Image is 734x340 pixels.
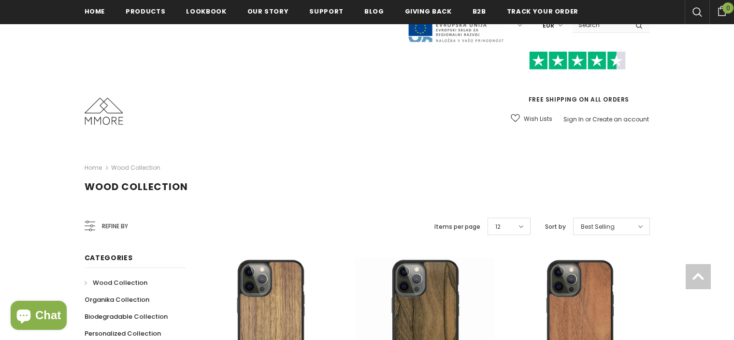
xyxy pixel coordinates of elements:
[85,312,168,321] span: Biodegradable Collection
[309,7,344,16] span: support
[511,110,552,127] a: Wish Lists
[85,308,168,325] a: Biodegradable Collection
[126,7,165,16] span: Products
[581,222,615,232] span: Best Selling
[529,51,626,70] img: Trust Pilot Stars
[111,163,160,172] a: Wood Collection
[8,301,70,332] inbox-online-store-chat: Shopify online store chat
[247,7,289,16] span: Our Story
[505,56,650,103] span: FREE SHIPPING ON ALL ORDERS
[85,180,188,193] span: Wood Collection
[93,278,147,287] span: Wood Collection
[473,7,486,16] span: B2B
[573,18,628,32] input: Search Site
[85,274,147,291] a: Wood Collection
[563,115,584,123] a: Sign In
[407,8,504,43] img: Javni Razpis
[524,114,552,124] span: Wish Lists
[543,21,554,30] span: EUR
[545,222,566,232] label: Sort by
[85,253,133,263] span: Categories
[102,221,128,232] span: Refine by
[585,115,591,123] span: or
[85,162,102,174] a: Home
[505,70,650,95] iframe: Customer reviews powered by Trustpilot
[85,7,105,16] span: Home
[407,21,504,29] a: Javni Razpis
[709,4,734,16] a: 0
[85,295,149,304] span: Organika Collection
[364,7,384,16] span: Blog
[592,115,649,123] a: Create an account
[186,7,226,16] span: Lookbook
[405,7,452,16] span: Giving back
[85,291,149,308] a: Organika Collection
[85,98,123,125] img: MMORE Cases
[722,2,734,14] span: 0
[507,7,578,16] span: Track your order
[495,222,501,232] span: 12
[434,222,480,232] label: Items per page
[85,329,161,338] span: Personalized Collection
